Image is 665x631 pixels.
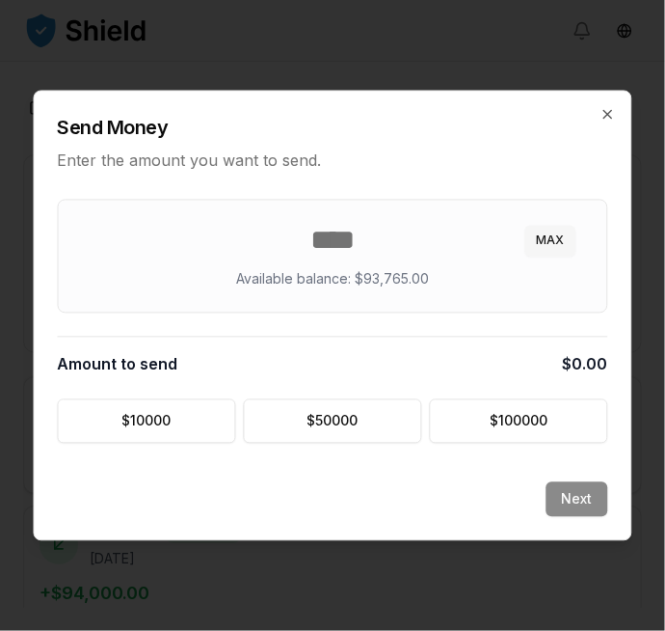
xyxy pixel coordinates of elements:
[525,226,576,257] button: MAX
[58,150,608,173] p: Enter the amount you want to send.
[563,353,608,376] span: $0.00
[430,399,608,444] button: $100000
[58,115,608,142] h2: Send Money
[244,399,422,444] button: $50000
[58,399,236,444] button: $10000
[58,353,178,376] span: Amount to send
[236,270,429,289] p: Available balance: $93,765.00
